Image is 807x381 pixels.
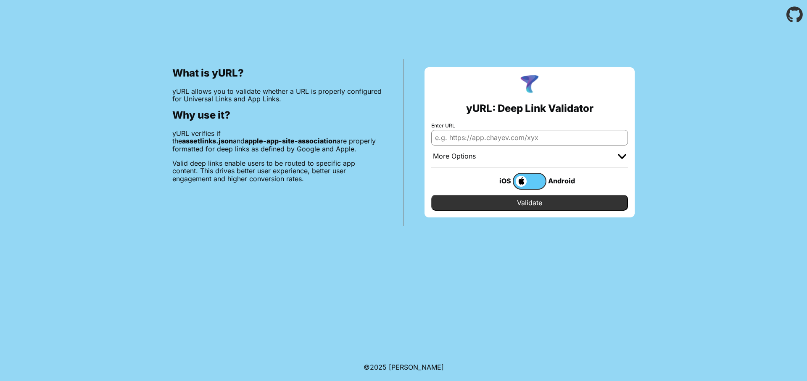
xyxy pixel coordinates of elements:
[431,123,628,129] label: Enter URL
[433,152,476,161] div: More Options
[172,130,382,153] p: yURL verifies if the and are properly formatted for deep links as defined by Google and Apple.
[182,137,233,145] b: assetlinks.json
[245,137,337,145] b: apple-app-site-association
[431,130,628,145] input: e.g. https://app.chayev.com/xyx
[389,363,444,371] a: Michael Ibragimchayev's Personal Site
[466,103,593,114] h2: yURL: Deep Link Validator
[519,74,541,96] img: yURL Logo
[172,67,382,79] h2: What is yURL?
[431,195,628,211] input: Validate
[364,353,444,381] footer: ©
[479,175,513,186] div: iOS
[172,109,382,121] h2: Why use it?
[370,363,387,371] span: 2025
[618,154,626,159] img: chevron
[172,87,382,103] p: yURL allows you to validate whether a URL is properly configured for Universal Links and App Links.
[546,175,580,186] div: Android
[172,159,382,183] p: Valid deep links enable users to be routed to specific app content. This drives better user exper...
